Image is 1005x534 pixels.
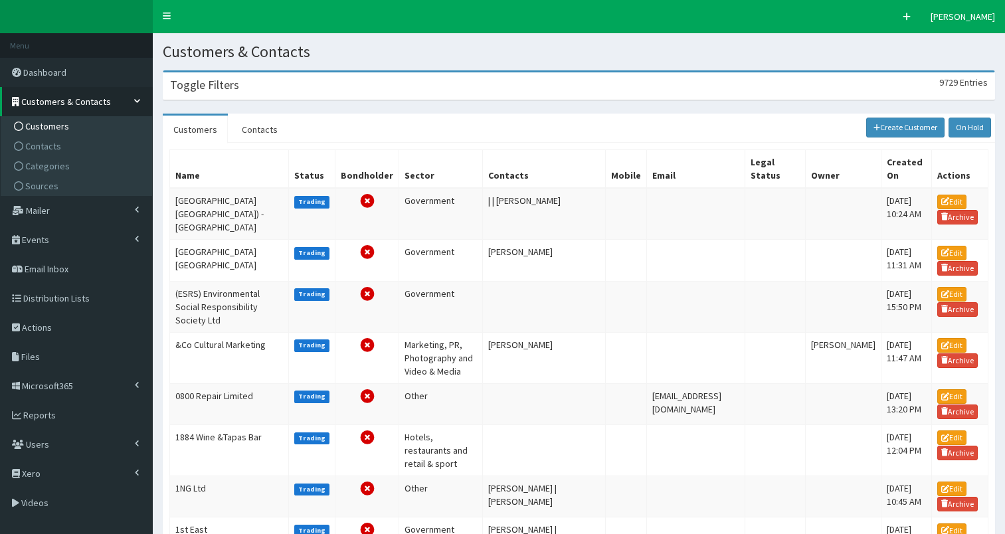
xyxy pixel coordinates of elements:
[399,188,483,240] td: Government
[937,353,978,368] a: Archive
[399,281,483,332] td: Government
[399,332,483,383] td: Marketing, PR, Photography and Video & Media
[483,188,606,240] td: | | [PERSON_NAME]
[170,332,289,383] td: &Co Cultural Marketing
[22,234,49,246] span: Events
[745,150,805,189] th: Legal Status
[294,288,330,300] label: Trading
[294,391,330,402] label: Trading
[399,150,483,189] th: Sector
[25,120,69,132] span: Customers
[26,438,49,450] span: Users
[937,389,966,404] a: Edit
[25,140,61,152] span: Contacts
[937,195,966,209] a: Edit
[170,424,289,476] td: 1884 Wine &Tapas Bar
[294,432,330,444] label: Trading
[881,476,931,517] td: [DATE] 10:45 AM
[170,79,239,91] h3: Toggle Filters
[4,156,152,176] a: Categories
[4,116,152,136] a: Customers
[483,240,606,281] td: [PERSON_NAME]
[881,240,931,281] td: [DATE] 11:31 AM
[335,150,399,189] th: Bondholder
[960,76,988,88] span: Entries
[881,188,931,240] td: [DATE] 10:24 AM
[23,292,90,304] span: Distribution Lists
[937,246,966,260] a: Edit
[647,150,745,189] th: Email
[25,180,58,192] span: Sources
[163,116,228,143] a: Customers
[21,96,111,108] span: Customers & Contacts
[937,497,978,511] a: Archive
[881,150,931,189] th: Created On
[22,321,52,333] span: Actions
[937,430,966,445] a: Edit
[937,210,978,224] a: Archive
[949,118,991,137] a: On Hold
[399,424,483,476] td: Hotels, restaurants and retail & sport
[606,150,647,189] th: Mobile
[231,116,288,143] a: Contacts
[288,150,335,189] th: Status
[163,43,995,60] h1: Customers & Contacts
[931,150,988,189] th: Actions
[170,188,289,240] td: [GEOGRAPHIC_DATA] [GEOGRAPHIC_DATA]) - [GEOGRAPHIC_DATA]
[931,11,995,23] span: [PERSON_NAME]
[937,482,966,496] a: Edit
[483,476,606,517] td: [PERSON_NAME] | [PERSON_NAME]
[22,380,73,392] span: Microsoft365
[939,76,958,88] span: 9729
[399,476,483,517] td: Other
[23,409,56,421] span: Reports
[881,383,931,424] td: [DATE] 13:20 PM
[483,150,606,189] th: Contacts
[170,281,289,332] td: (ESRS) Environmental Social Responsibility Society Ltd
[4,176,152,196] a: Sources
[294,247,330,259] label: Trading
[805,150,881,189] th: Owner
[483,332,606,383] td: [PERSON_NAME]
[170,150,289,189] th: Name
[647,383,745,424] td: [EMAIL_ADDRESS][DOMAIN_NAME]
[23,66,66,78] span: Dashboard
[937,338,966,353] a: Edit
[294,484,330,495] label: Trading
[170,240,289,281] td: [GEOGRAPHIC_DATA] [GEOGRAPHIC_DATA]
[937,404,978,419] a: Archive
[4,136,152,156] a: Contacts
[937,446,978,460] a: Archive
[937,261,978,276] a: Archive
[294,196,330,208] label: Trading
[170,476,289,517] td: 1NG Ltd
[881,281,931,332] td: [DATE] 15:50 PM
[294,339,330,351] label: Trading
[25,263,68,275] span: Email Inbox
[399,383,483,424] td: Other
[937,287,966,302] a: Edit
[399,240,483,281] td: Government
[881,332,931,383] td: [DATE] 11:47 AM
[805,332,881,383] td: [PERSON_NAME]
[881,424,931,476] td: [DATE] 12:04 PM
[22,468,41,480] span: Xero
[26,205,50,217] span: Mailer
[25,160,70,172] span: Categories
[866,118,945,137] a: Create Customer
[937,302,978,317] a: Archive
[21,497,48,509] span: Videos
[21,351,40,363] span: Files
[170,383,289,424] td: 0800 Repair Limited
